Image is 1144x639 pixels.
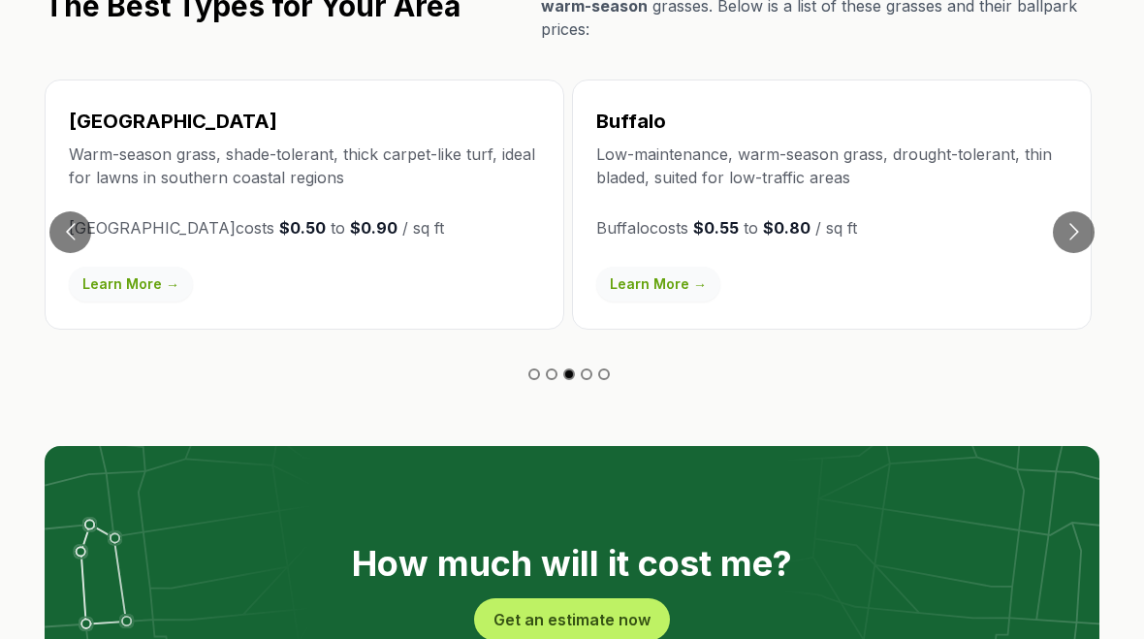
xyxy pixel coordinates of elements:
[1053,211,1095,253] button: Go to next slide
[528,368,540,380] button: Go to slide 1
[69,216,540,240] p: [GEOGRAPHIC_DATA] costs to / sq ft
[596,216,1067,240] p: Buffalo costs to / sq ft
[596,108,1067,135] h3: Buffalo
[69,143,540,189] p: Warm-season grass, shade-tolerant, thick carpet-like turf, ideal for lawns in southern coastal re...
[350,218,397,238] strong: $0.90
[596,267,720,302] a: Learn More →
[49,211,91,253] button: Go to previous slide
[563,368,575,380] button: Go to slide 3
[598,368,610,380] button: Go to slide 5
[763,218,810,238] strong: $0.80
[581,368,592,380] button: Go to slide 4
[596,143,1067,189] p: Low-maintenance, warm-season grass, drought-tolerant, thin bladed, suited for low-traffic areas
[279,218,326,238] strong: $0.50
[693,218,739,238] strong: $0.55
[69,108,540,135] h3: [GEOGRAPHIC_DATA]
[69,267,193,302] a: Learn More →
[546,368,557,380] button: Go to slide 2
